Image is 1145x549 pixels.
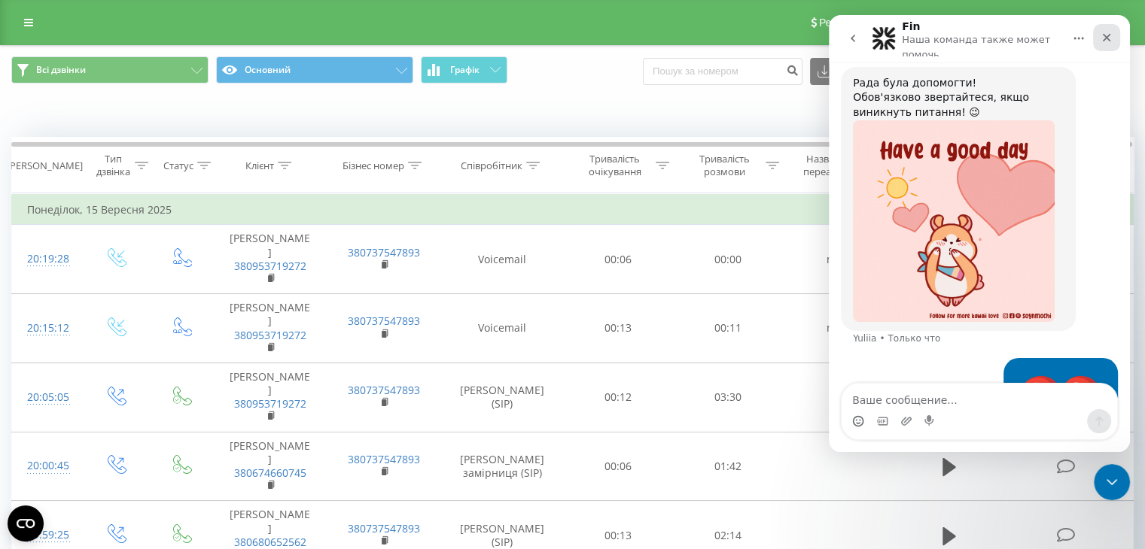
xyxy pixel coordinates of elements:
[348,245,420,259] a: 380737547893
[461,159,522,172] div: Співробітник
[564,294,673,363] td: 00:13
[96,400,108,412] button: Start recording
[234,466,306,480] a: 380674660745
[348,452,420,466] a: 380737547893
[245,159,274,172] div: Клієнт
[564,432,673,501] td: 00:06
[450,65,480,75] span: Графік
[187,361,277,433] div: heart
[12,343,289,460] div: Половко говорит…
[343,159,404,172] div: Бізнес номер
[8,505,44,541] button: Open CMP widget
[1094,464,1130,500] iframe: Intercom live chat
[213,432,327,501] td: [PERSON_NAME]
[673,225,782,294] td: 00:00
[441,294,564,363] td: Voicemail
[27,383,67,412] div: 20:05:05
[95,153,130,178] div: Тип дзвінка
[36,64,86,76] span: Всі дзвінки
[819,17,930,29] span: Реферальна програма
[13,369,288,394] textarea: Ваше сообщение...
[163,159,193,172] div: Статус
[234,396,306,411] a: 380953719272
[810,58,891,85] button: Експорт
[796,153,875,178] div: Назва схеми переадресації
[348,314,420,328] a: 380737547893
[213,294,327,363] td: [PERSON_NAME]
[213,362,327,432] td: [PERSON_NAME]
[348,521,420,535] a: 380737547893
[234,535,306,549] a: 380680652562
[441,225,564,294] td: Voicemail
[27,244,67,274] div: 20:19:28
[441,432,564,501] td: [PERSON_NAME] замірниця (SIP)
[643,58,802,85] input: Пошук за номером
[175,343,289,442] div: heart
[564,225,673,294] td: 00:06
[7,159,83,172] div: [PERSON_NAME]
[421,56,507,83] button: Графік
[673,294,782,363] td: 00:11
[213,225,327,294] td: [PERSON_NAME]
[23,400,35,412] button: Средство выбора эмодзи
[348,383,420,397] a: 380737547893
[258,394,282,418] button: Отправить сообщение…
[577,153,653,178] div: Тривалість очікування
[47,400,59,412] button: Средство выбора GIF-файла
[234,328,306,342] a: 380953719272
[11,56,209,83] button: Всі дзвінки
[829,15,1130,452] iframe: Intercom live chat
[441,362,564,432] td: [PERSON_NAME] (SIP)
[216,56,413,83] button: Основний
[564,362,673,432] td: 00:12
[27,314,67,343] div: 20:15:12
[27,451,67,481] div: 20:00:45
[234,259,306,273] a: 380953719272
[673,432,782,501] td: 01:42
[782,225,896,294] td: main
[72,400,84,412] button: Добавить вложение
[782,294,896,363] td: main
[673,362,782,432] td: 03:30
[687,153,762,178] div: Тривалість розмови
[12,195,1134,225] td: Понеділок, 15 Вересня 2025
